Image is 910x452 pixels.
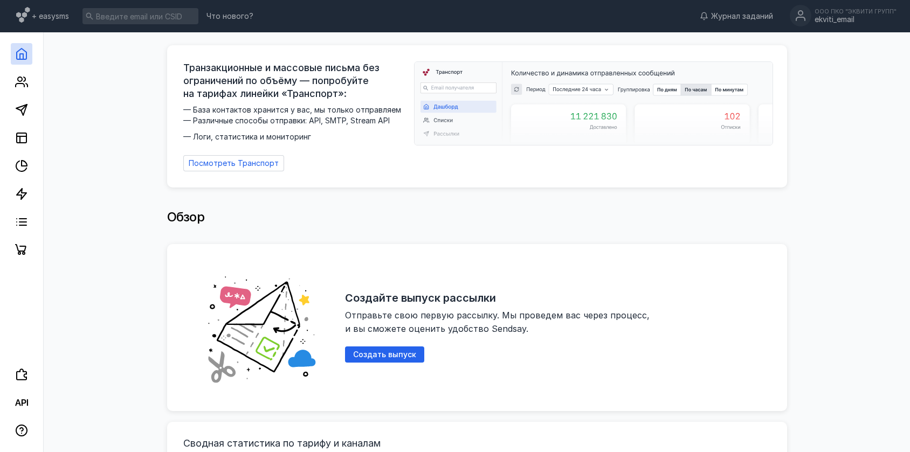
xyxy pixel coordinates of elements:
[815,15,897,24] div: ekviti_email
[815,8,897,15] div: ООО ПКО "ЭКВИТИ ГРУПП"
[183,105,408,142] span: — База контактов хранится у вас, мы только отправляем — Различные способы отправки: API, SMTP, St...
[345,346,424,363] button: Создать выпуск
[201,12,259,20] a: Что нового?
[415,62,773,145] img: dashboard-transport-banner
[353,350,416,359] span: Создать выпуск
[345,310,652,334] span: Отправьте свою первую рассылку. Мы проведем вас через процесс, и вы сможете оценить удобство Send...
[183,438,771,449] h3: Сводная статистика по тарифу и каналам
[194,260,329,395] img: abd19fe006828e56528c6cd305e49c57.png
[82,8,198,24] input: Введите email или CSID
[16,5,69,27] a: + easysms
[32,11,69,22] span: + easysms
[694,11,778,22] a: Журнал заданий
[206,12,253,20] span: Что нового?
[345,291,496,304] h2: Создайте выпуск рассылки
[183,155,284,171] a: Посмотреть Транспорт
[189,159,279,168] span: Посмотреть Транспорт
[711,11,773,22] span: Журнал заданий
[167,209,205,225] span: Обзор
[183,61,408,100] span: Транзакционные и массовые письма без ограничений по объёму — попробуйте на тарифах линейки «Транс...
